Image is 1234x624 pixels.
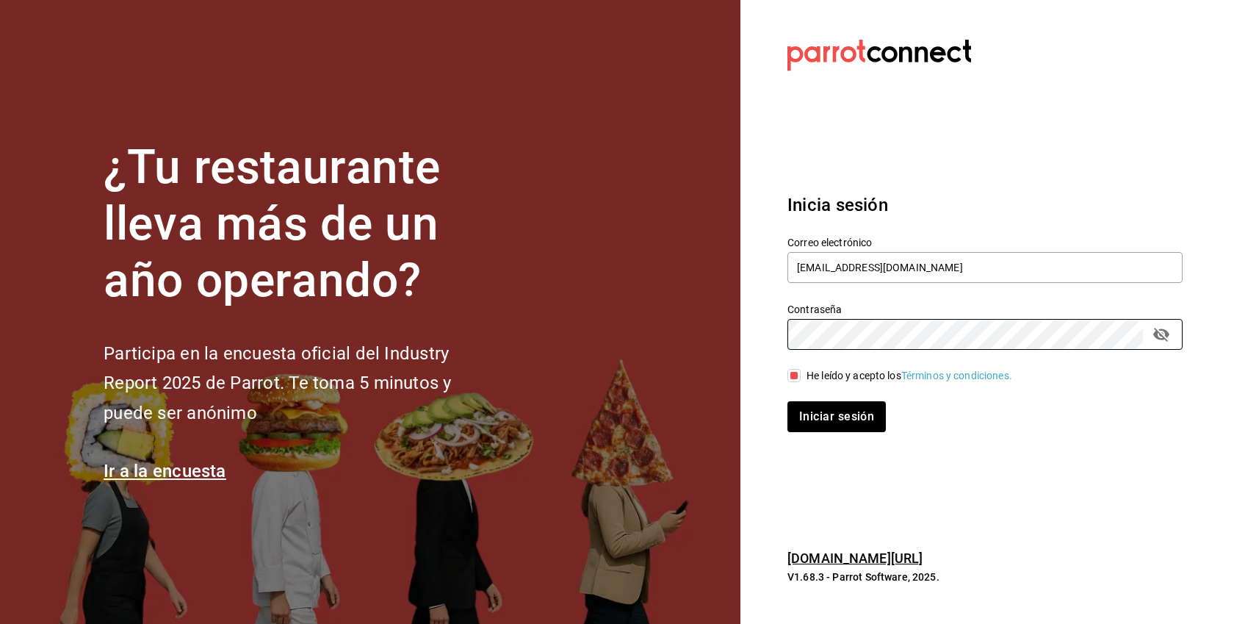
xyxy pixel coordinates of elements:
label: Contraseña [787,304,1183,315]
input: Ingresa tu correo electrónico [787,252,1183,283]
label: Correo electrónico [787,237,1183,248]
button: passwordField [1149,322,1174,347]
button: Iniciar sesión [787,401,886,432]
a: Ir a la encuesta [104,461,226,481]
a: Términos y condiciones. [901,370,1012,381]
h2: Participa en la encuesta oficial del Industry Report 2025 de Parrot. Te toma 5 minutos y puede se... [104,339,500,428]
a: [DOMAIN_NAME][URL] [787,551,923,566]
h1: ¿Tu restaurante lleva más de un año operando? [104,140,500,309]
div: He leído y acepto los [807,368,1012,384]
p: V1.68.3 - Parrot Software, 2025. [787,570,1183,584]
h3: Inicia sesión [787,192,1183,218]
